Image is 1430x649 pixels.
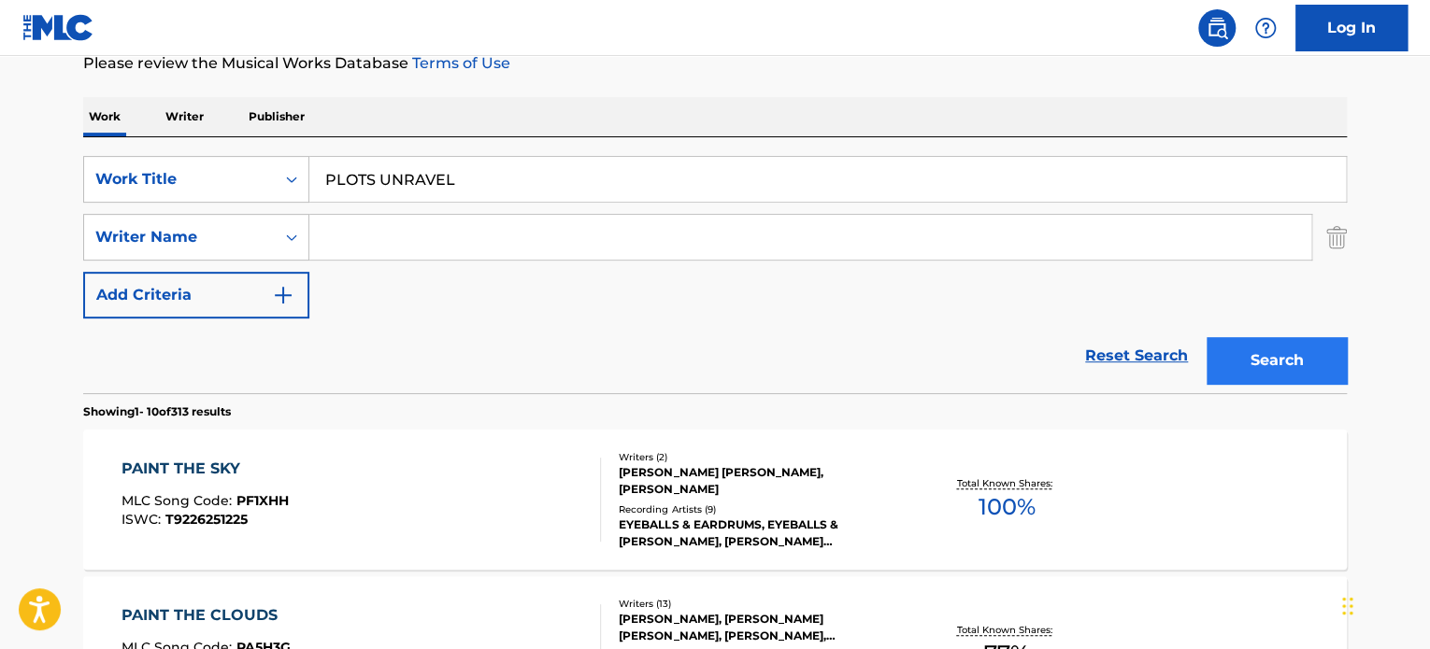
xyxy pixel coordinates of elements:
[160,97,209,136] p: Writer
[95,168,264,190] div: Work Title
[1337,559,1430,649] iframe: Chat Widget
[1295,5,1408,51] a: Log In
[243,97,310,136] p: Publisher
[83,52,1347,75] p: Please review the Musical Works Database
[122,458,289,480] div: PAINT THE SKY
[272,284,294,306] img: 9d2ae6d4665cec9f34b9.svg
[1254,17,1277,39] img: help
[1326,214,1347,261] img: Delete Criterion
[83,430,1347,570] a: PAINT THE SKYMLC Song Code:PF1XHHISWC:T9226251225Writers (2)[PERSON_NAME] [PERSON_NAME], [PERSON_...
[236,492,289,509] span: PF1XHH
[95,226,264,248] div: Writer Name
[22,14,94,41] img: MLC Logo
[122,511,165,528] span: ISWC :
[619,502,901,516] div: Recording Artists ( 9 )
[619,597,901,611] div: Writers ( 13 )
[956,623,1056,637] p: Total Known Shares:
[122,604,291,627] div: PAINT THE CLOUDS
[619,450,901,464] div: Writers ( 2 )
[1207,337,1347,384] button: Search
[619,516,901,550] div: EYEBALLS & EARDRUMS, EYEBALLS & [PERSON_NAME], [PERSON_NAME] [PERSON_NAME], EYEBALLS & EARDRUMS, ...
[1198,9,1236,47] a: Public Search
[956,476,1056,490] p: Total Known Shares:
[1247,9,1284,47] div: Help
[122,492,236,509] span: MLC Song Code :
[408,54,510,72] a: Terms of Use
[1206,17,1228,39] img: search
[1342,578,1353,634] div: Drag
[1076,335,1197,376] a: Reset Search
[619,464,901,498] div: [PERSON_NAME] [PERSON_NAME], [PERSON_NAME]
[83,272,309,318] button: Add Criteria
[619,611,901,644] div: [PERSON_NAME], [PERSON_NAME] [PERSON_NAME], [PERSON_NAME], [PERSON_NAME], [PERSON_NAME], [PERSON_...
[83,97,126,136] p: Work
[83,403,231,420] p: Showing 1 - 10 of 313 results
[165,511,248,528] span: T9226251225
[978,490,1035,524] span: 100 %
[83,156,1347,393] form: Search Form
